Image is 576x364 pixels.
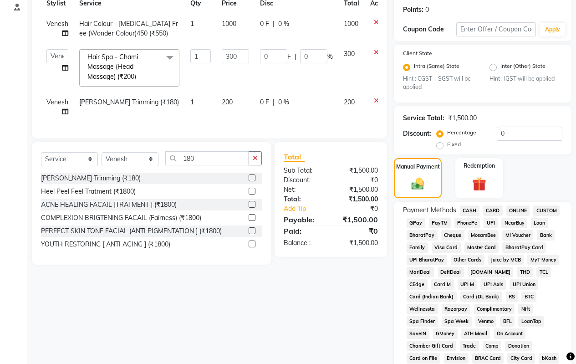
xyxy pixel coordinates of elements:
label: Inter (Other) State [500,62,545,73]
span: ATH Movil [461,328,490,339]
span: BharatPay [407,230,438,241]
div: PERFECT SKIN TONE FACIAL (ANTI PIGMENTATION ] (₹1800) [41,226,222,236]
span: Trade [460,341,479,351]
span: On Account [494,328,525,339]
span: Card (DL Bank) [460,292,502,302]
div: ₹1,500.00 [331,166,385,175]
span: Nift [518,304,533,314]
span: RS [506,292,518,302]
span: Master Card [464,242,499,253]
label: Percentage [447,128,476,137]
span: BFL [500,316,515,327]
span: Wellnessta [407,304,438,314]
span: City Card [507,353,535,364]
img: _gift.svg [468,175,490,192]
span: GMoney [433,328,458,339]
span: Bank [537,230,555,241]
span: PhonePe [454,218,480,228]
span: bKash [539,353,559,364]
div: Service Total: [403,113,444,123]
span: Loan [531,218,548,228]
span: | [295,52,296,62]
span: LoanTap [518,316,544,327]
span: 1 [190,98,194,106]
span: 1000 [344,20,358,28]
span: | [273,97,275,107]
label: Fixed [447,140,461,149]
div: Payable: [277,214,331,225]
label: Client State [403,49,432,57]
span: TCL [536,267,551,277]
div: Heel Peel Feel Tratment (₹1800) [41,187,136,196]
span: CASH [460,205,479,216]
label: Redemption [464,162,495,170]
span: 0 F [260,19,269,29]
div: Coupon Code [403,25,456,34]
span: Hair Spa - Chami Massage (Head Massage) (₹200) [87,53,138,81]
span: CARD [483,205,503,216]
div: Discount: [277,175,331,185]
span: | [273,19,275,29]
span: Card on File [407,353,440,364]
span: Venesh [46,98,68,106]
div: ACNE HEALING FACAIL [TRATMENT ] (₹1800) [41,200,177,210]
span: Other Cards [451,255,484,265]
span: CEdge [407,279,428,290]
span: DefiDeal [438,267,464,277]
span: 0 % [278,97,289,107]
div: ₹1,500.00 [331,238,385,248]
label: Intra (Same) State [414,62,459,73]
span: Venesh [46,20,68,28]
span: Complimentary [474,304,515,314]
span: NearBuy [501,218,527,228]
a: Add Tip [277,204,340,214]
span: 0 % [278,19,289,29]
div: Discount: [403,129,431,138]
span: BRAC Card [472,353,504,364]
span: [PERSON_NAME] Trimming (₹180) [79,98,179,106]
div: ₹1,500.00 [331,195,385,204]
div: ₹1,500.00 [448,113,477,123]
div: 0 [425,5,429,15]
div: ₹1,500.00 [331,214,385,225]
small: Hint : IGST will be applied [489,75,562,83]
span: CUSTOM [533,205,560,216]
span: UPI Axis [480,279,506,290]
span: Juice by MCB [488,255,524,265]
small: Hint : CGST + SGST will be applied [403,75,476,92]
span: 200 [222,98,233,106]
span: SaveIN [407,328,429,339]
div: Balance : [277,238,331,248]
img: _cash.svg [408,176,428,191]
label: Manual Payment [396,163,440,171]
div: YOUTH RESTORING [ ANTI AGING ] (₹1800) [41,240,170,249]
span: Envision [444,353,469,364]
span: % [327,52,333,62]
input: Search or Scan [165,151,249,165]
div: COMPLEXION BRIGTENING FACAIL (Fairness) (₹1800) [41,213,201,223]
div: ₹0 [340,204,385,214]
span: Donation [505,341,532,351]
span: UPI BharatPay [407,255,447,265]
span: Visa Card [432,242,461,253]
span: F [287,52,291,62]
span: BharatPay Card [502,242,546,253]
span: GPay [407,218,425,228]
span: 1 [190,20,194,28]
span: Spa Week [442,316,472,327]
span: Family [407,242,428,253]
span: MariDeal [407,267,434,277]
div: Paid: [277,226,331,236]
span: [DOMAIN_NAME] [468,267,514,277]
span: Card (Indian Bank) [407,292,457,302]
input: Enter Offer / Coupon Code [456,22,536,36]
span: MyT Money [527,255,559,265]
span: MI Voucher [502,230,533,241]
span: 0 F [260,97,269,107]
span: Chamber Gift Card [407,341,456,351]
span: 200 [344,98,355,106]
button: Apply [540,23,566,36]
div: ₹0 [331,175,385,185]
span: Razorpay [442,304,470,314]
div: Total: [277,195,331,204]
